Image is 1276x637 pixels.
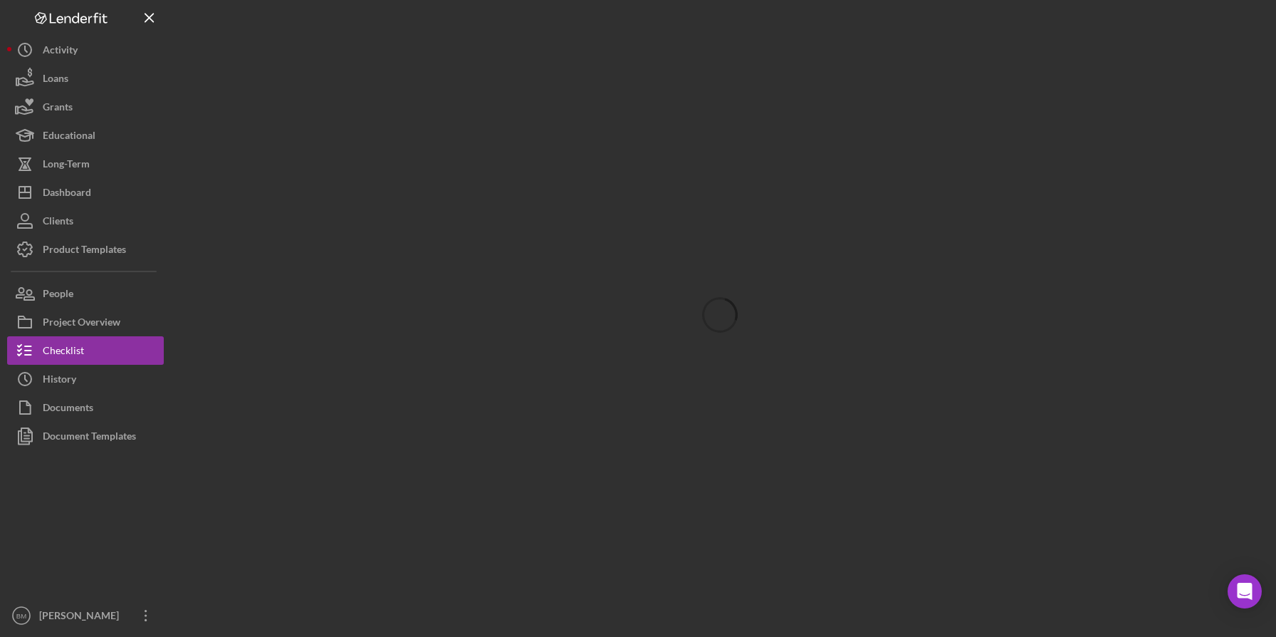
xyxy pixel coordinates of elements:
button: Long-Term [7,150,164,178]
div: History [43,365,76,397]
button: Activity [7,36,164,64]
button: Dashboard [7,178,164,207]
div: Documents [43,393,93,425]
button: History [7,365,164,393]
div: Long-Term [43,150,90,182]
button: Document Templates [7,422,164,450]
div: Loans [43,64,68,96]
button: Project Overview [7,308,164,336]
div: Document Templates [43,422,136,454]
button: People [7,279,164,308]
div: Open Intercom Messenger [1228,574,1262,608]
div: Project Overview [43,308,120,340]
button: Loans [7,64,164,93]
div: People [43,279,73,311]
button: Grants [7,93,164,121]
div: [PERSON_NAME] [36,601,128,633]
div: Educational [43,121,95,153]
div: Checklist [43,336,84,368]
text: BM [16,612,26,620]
div: Dashboard [43,178,91,210]
div: Product Templates [43,235,126,267]
div: Grants [43,93,73,125]
button: BM[PERSON_NAME] [7,601,164,630]
button: Product Templates [7,235,164,264]
button: Documents [7,393,164,422]
button: Clients [7,207,164,235]
button: Educational [7,121,164,150]
button: Checklist [7,336,164,365]
div: Clients [43,207,73,239]
div: Activity [43,36,78,68]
